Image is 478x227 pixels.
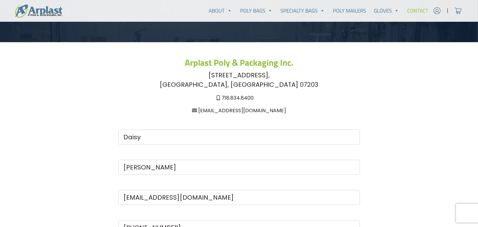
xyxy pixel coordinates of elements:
[277,4,329,17] a: Specialty Bags
[198,107,286,114] a: [EMAIL_ADDRESS][DOMAIN_NAME]
[447,7,448,14] span: |
[329,4,370,17] a: Poly Mailers
[35,70,443,89] div: [STREET_ADDRESS], [GEOGRAPHIC_DATA], [GEOGRAPHIC_DATA] 07203
[118,130,360,145] input: First Name
[236,4,277,17] a: Poly Bags
[222,94,254,102] a: 718.834.8400
[118,160,360,175] input: Last Name
[15,4,62,18] img: logo
[370,4,403,17] a: Gloves
[403,4,432,17] a: Contact
[118,190,360,205] input: Email
[35,58,443,68] h3: Arplast Poly & Packaging Inc.
[205,4,236,17] a: About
